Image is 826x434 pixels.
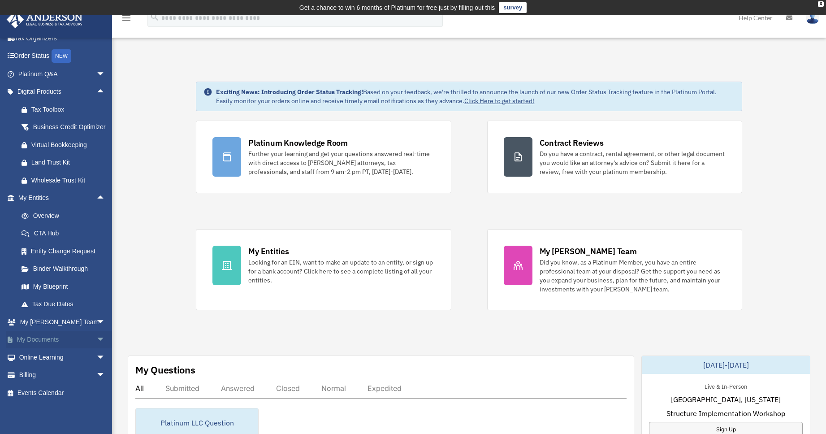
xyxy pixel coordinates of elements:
[196,121,451,193] a: Platinum Knowledge Room Further your learning and get your questions answered real-time with dire...
[13,242,119,260] a: Entity Change Request
[540,149,726,176] div: Do you have a contract, rental agreement, or other legal document you would like an attorney's ad...
[13,154,119,172] a: Land Trust Kit
[671,394,781,405] span: [GEOGRAPHIC_DATA], [US_STATE]
[150,12,160,22] i: search
[248,137,348,148] div: Platinum Knowledge Room
[13,207,119,225] a: Overview
[540,258,726,294] div: Did you know, as a Platinum Member, you have an entire professional team at your disposal? Get th...
[31,175,108,186] div: Wholesale Trust Kit
[13,278,119,295] a: My Blueprint
[248,246,289,257] div: My Entities
[13,295,119,313] a: Tax Due Dates
[216,87,734,105] div: Based on your feedback, we're thrilled to announce the launch of our new Order Status Tracking fe...
[6,366,119,384] a: Billingarrow_drop_down
[4,11,85,28] img: Anderson Advisors Platinum Portal
[135,384,144,393] div: All
[121,16,132,23] a: menu
[31,104,108,115] div: Tax Toolbox
[96,366,114,385] span: arrow_drop_down
[642,356,810,374] div: [DATE]-[DATE]
[96,189,114,208] span: arrow_drop_up
[221,384,255,393] div: Answered
[13,171,119,189] a: Wholesale Trust Kit
[31,122,108,133] div: Business Credit Optimizer
[487,121,742,193] a: Contract Reviews Do you have a contract, rental agreement, or other legal document you would like...
[248,258,434,285] div: Looking for an EIN, want to make an update to an entity, or sign up for a bank account? Click her...
[13,225,119,243] a: CTA Hub
[96,313,114,331] span: arrow_drop_down
[13,136,119,154] a: Virtual Bookkeeping
[121,13,132,23] i: menu
[96,331,114,349] span: arrow_drop_down
[31,157,108,168] div: Land Trust Kit
[13,118,119,136] a: Business Credit Optimizer
[321,384,346,393] div: Normal
[6,189,119,207] a: My Entitiesarrow_drop_up
[216,88,363,96] strong: Exciting News: Introducing Order Status Tracking!
[464,97,534,105] a: Click Here to get started!
[299,2,495,13] div: Get a chance to win 6 months of Platinum for free just by filling out this
[31,139,108,151] div: Virtual Bookkeeping
[52,49,71,63] div: NEW
[806,11,819,24] img: User Pic
[6,29,119,47] a: Tax Organizers
[276,384,300,393] div: Closed
[96,83,114,101] span: arrow_drop_up
[6,348,119,366] a: Online Learningarrow_drop_down
[96,348,114,367] span: arrow_drop_down
[697,381,754,391] div: Live & In-Person
[6,331,119,349] a: My Documentsarrow_drop_down
[6,384,119,402] a: Events Calendar
[487,229,742,310] a: My [PERSON_NAME] Team Did you know, as a Platinum Member, you have an entire professional team at...
[96,65,114,83] span: arrow_drop_down
[666,408,785,419] span: Structure Implementation Workshop
[540,137,604,148] div: Contract Reviews
[6,313,119,331] a: My [PERSON_NAME] Teamarrow_drop_down
[13,100,119,118] a: Tax Toolbox
[165,384,199,393] div: Submitted
[6,65,119,83] a: Platinum Q&Aarrow_drop_down
[818,1,824,7] div: close
[196,229,451,310] a: My Entities Looking for an EIN, want to make an update to an entity, or sign up for a bank accoun...
[6,83,119,101] a: Digital Productsarrow_drop_up
[248,149,434,176] div: Further your learning and get your questions answered real-time with direct access to [PERSON_NAM...
[6,47,119,65] a: Order StatusNEW
[13,260,119,278] a: Binder Walkthrough
[540,246,637,257] div: My [PERSON_NAME] Team
[499,2,527,13] a: survey
[135,363,195,377] div: My Questions
[368,384,402,393] div: Expedited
